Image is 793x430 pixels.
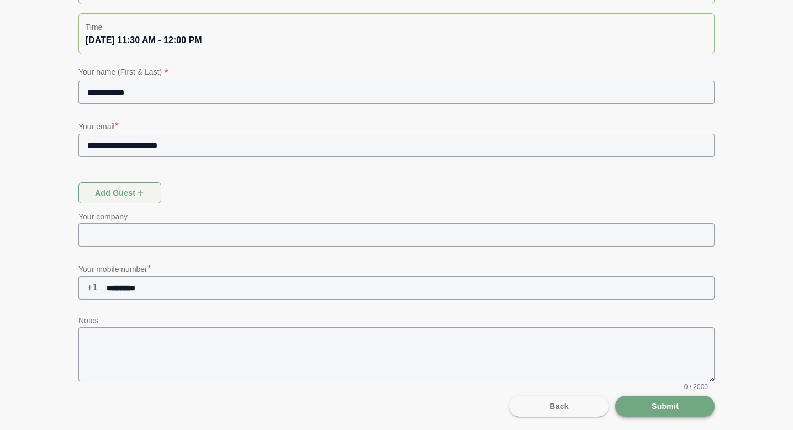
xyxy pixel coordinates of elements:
div: [DATE] 11:30 AM - 12:00 PM [86,34,707,47]
span: 0 / 2000 [684,382,708,391]
button: Add guest [78,182,161,203]
span: Add guest [94,182,146,203]
p: Time [86,20,707,34]
p: Your mobile number [78,261,715,276]
span: +1 [78,276,98,298]
span: Submit [651,396,679,417]
p: Your name (First & Last) [78,65,715,81]
button: Back [509,396,609,417]
button: Submit [615,396,715,417]
span: Back [549,396,569,417]
p: Notes [78,314,715,327]
p: Your company [78,210,715,223]
p: Your email [78,118,715,134]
